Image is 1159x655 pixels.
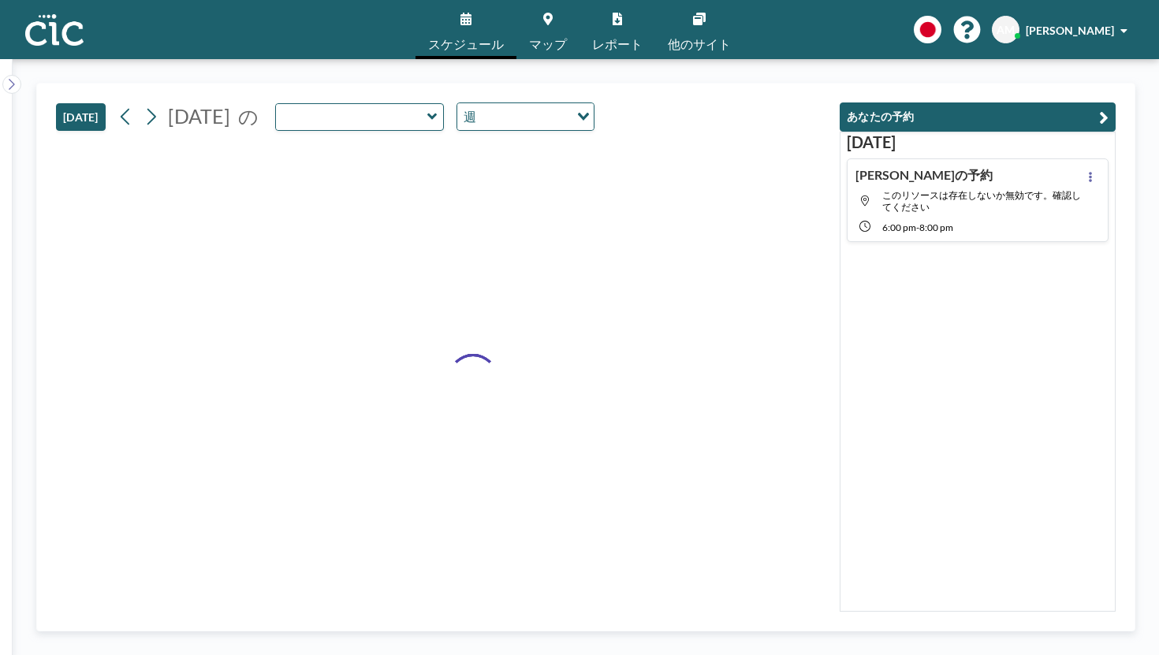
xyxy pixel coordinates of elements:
div: Search for option [457,103,594,130]
span: レポート [592,38,643,50]
input: Search for option [481,106,568,127]
span: [PERSON_NAME] [1026,24,1114,37]
span: AM [997,23,1015,37]
button: あなたの予約 [840,102,1116,132]
span: マップ [529,38,567,50]
button: [DATE] [56,103,106,131]
span: 週 [460,106,479,127]
h3: [DATE] [847,132,1109,152]
span: 他のサイト [668,38,731,50]
span: の [238,104,259,128]
span: 8:00 PM [919,221,953,233]
span: スケジュール [428,38,504,50]
img: organization-logo [25,14,84,46]
span: 6:00 PM [882,221,916,233]
span: [DATE] [168,104,230,128]
h4: [PERSON_NAME]の予約 [855,167,993,183]
span: このリソースは存在しないか無効です。確認してください [882,189,1081,213]
span: - [916,221,919,233]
